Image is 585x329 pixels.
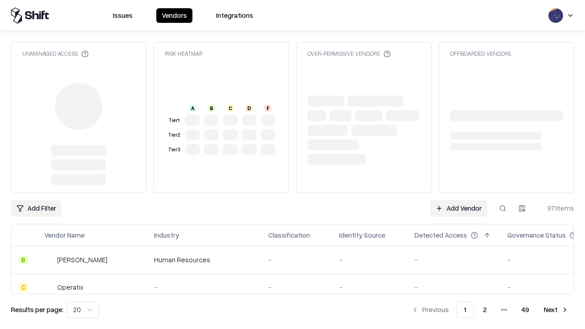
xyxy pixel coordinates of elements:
[189,105,197,112] div: A
[167,146,181,154] div: Tier 3
[154,282,254,292] div: -
[107,8,138,23] button: Issues
[415,282,493,292] div: -
[415,255,493,265] div: -
[44,283,53,292] img: Operatix
[208,105,215,112] div: B
[167,131,181,139] div: Tier 2
[450,50,511,58] div: Offboarded Vendors
[19,283,28,292] div: C
[538,302,574,318] button: Next
[264,105,271,112] div: F
[268,255,324,265] div: -
[430,200,487,217] a: Add Vendor
[11,200,62,217] button: Add Filter
[44,230,85,240] div: Vendor Name
[456,302,474,318] button: 1
[11,305,64,314] p: Results per page:
[514,302,537,318] button: 49
[537,203,574,213] div: 971 items
[339,230,385,240] div: Identity Source
[154,230,179,240] div: Industry
[154,255,254,265] div: Human Resources
[22,50,89,58] div: Unmanaged Access
[476,302,494,318] button: 2
[339,255,400,265] div: -
[245,105,253,112] div: D
[57,282,83,292] div: Operatix
[268,230,310,240] div: Classification
[44,255,53,265] img: Deel
[19,255,28,265] div: B
[415,230,467,240] div: Detected Access
[156,8,192,23] button: Vendors
[165,50,202,58] div: Risk Heatmap
[57,255,107,265] div: [PERSON_NAME]
[339,282,400,292] div: -
[268,282,324,292] div: -
[211,8,259,23] button: Integrations
[227,105,234,112] div: C
[406,302,574,318] nav: pagination
[507,230,566,240] div: Governance Status
[308,50,391,58] div: Over-Permissive Vendors
[167,117,181,124] div: Tier 1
